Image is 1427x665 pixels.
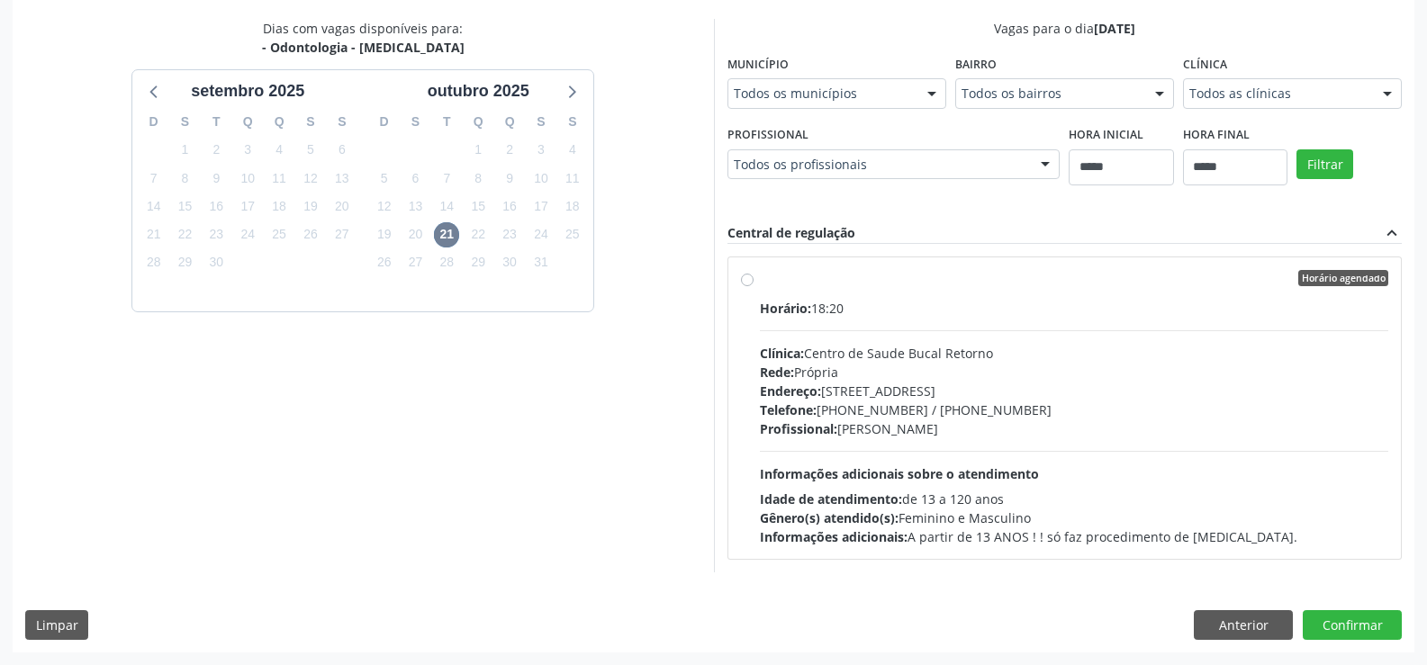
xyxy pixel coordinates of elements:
[434,193,459,219] span: terça-feira, 14 de outubro de 2025
[760,490,902,508] span: Idade de atendimento:
[528,166,554,191] span: sexta-feira, 10 de outubro de 2025
[465,250,491,275] span: quarta-feira, 29 de outubro de 2025
[760,400,1389,419] div: [PHONE_NUMBER] / [PHONE_NUMBER]
[528,193,554,219] span: sexta-feira, 17 de outubro de 2025
[173,222,198,247] span: segunda-feira, 22 de setembro de 2025
[434,166,459,191] span: terça-feira, 7 de outubro de 2025
[1094,20,1135,37] span: [DATE]
[434,222,459,247] span: terça-feira, 21 de outubro de 2025
[266,193,292,219] span: quinta-feira, 18 de setembro de 2025
[528,250,554,275] span: sexta-feira, 31 de outubro de 2025
[141,222,167,247] span: domingo, 21 de setembro de 2025
[760,344,1389,363] div: Centro de Saude Bucal Retorno
[262,19,465,57] div: Dias com vagas disponíveis para:
[760,508,1389,527] div: Feminino e Masculino
[173,250,198,275] span: segunda-feira, 29 de setembro de 2025
[560,138,585,163] span: sábado, 4 de outubro de 2025
[266,222,292,247] span: quinta-feira, 25 de setembro de 2025
[727,121,808,149] label: Profissional
[330,138,355,163] span: sábado, 6 de setembro de 2025
[528,138,554,163] span: sexta-feira, 3 de outubro de 2025
[403,166,429,191] span: segunda-feira, 6 de outubro de 2025
[262,38,465,57] div: - Odontologia - [MEDICAL_DATA]
[372,250,397,275] span: domingo, 26 de outubro de 2025
[760,364,794,381] span: Rede:
[235,222,260,247] span: quarta-feira, 24 de setembro de 2025
[141,250,167,275] span: domingo, 28 de setembro de 2025
[330,193,355,219] span: sábado, 20 de setembro de 2025
[734,85,909,103] span: Todos os municípios
[463,108,494,136] div: Q
[266,166,292,191] span: quinta-feira, 11 de setembro de 2025
[494,108,526,136] div: Q
[1189,85,1365,103] span: Todos as clínicas
[169,108,201,136] div: S
[266,138,292,163] span: quinta-feira, 4 de setembro de 2025
[420,79,537,103] div: outubro 2025
[760,299,1389,318] div: 18:20
[372,222,397,247] span: domingo, 19 de outubro de 2025
[734,156,1024,174] span: Todos os profissionais
[25,610,88,641] button: Limpar
[727,50,789,78] label: Município
[465,166,491,191] span: quarta-feira, 8 de outubro de 2025
[560,166,585,191] span: sábado, 11 de outubro de 2025
[295,108,327,136] div: S
[141,166,167,191] span: domingo, 7 de setembro de 2025
[1069,121,1143,149] label: Hora inicial
[1183,50,1227,78] label: Clínica
[330,222,355,247] span: sábado, 27 de setembro de 2025
[760,382,821,400] span: Endereço:
[962,85,1137,103] span: Todos os bairros
[465,222,491,247] span: quarta-feira, 22 de outubro de 2025
[556,108,588,136] div: S
[760,401,817,418] span: Telefone:
[760,363,1389,382] div: Própria
[727,19,1403,38] div: Vagas para o dia
[497,193,522,219] span: quinta-feira, 16 de outubro de 2025
[372,193,397,219] span: domingo, 12 de outubro de 2025
[235,138,260,163] span: quarta-feira, 3 de setembro de 2025
[298,222,323,247] span: sexta-feira, 26 de setembro de 2025
[497,250,522,275] span: quinta-feira, 30 de outubro de 2025
[203,138,229,163] span: terça-feira, 2 de setembro de 2025
[298,166,323,191] span: sexta-feira, 12 de setembro de 2025
[560,222,585,247] span: sábado, 25 de outubro de 2025
[232,108,264,136] div: Q
[497,166,522,191] span: quinta-feira, 9 de outubro de 2025
[760,345,804,362] span: Clínica:
[400,108,431,136] div: S
[1296,149,1353,180] button: Filtrar
[184,79,312,103] div: setembro 2025
[434,250,459,275] span: terça-feira, 28 de outubro de 2025
[201,108,232,136] div: T
[235,166,260,191] span: quarta-feira, 10 de setembro de 2025
[760,300,811,317] span: Horário:
[760,527,1389,546] div: A partir de 13 ANOS ! ! só faz procedimento de [MEDICAL_DATA].
[760,465,1039,482] span: Informações adicionais sobre o atendimento
[298,193,323,219] span: sexta-feira, 19 de setembro de 2025
[403,193,429,219] span: segunda-feira, 13 de outubro de 2025
[760,420,837,437] span: Profissional:
[760,528,908,545] span: Informações adicionais:
[368,108,400,136] div: D
[264,108,295,136] div: Q
[203,193,229,219] span: terça-feira, 16 de setembro de 2025
[1194,610,1293,641] button: Anterior
[403,222,429,247] span: segunda-feira, 20 de outubro de 2025
[1303,610,1402,641] button: Confirmar
[760,490,1389,508] div: de 13 a 120 anos
[138,108,169,136] div: D
[760,419,1389,438] div: [PERSON_NAME]
[560,193,585,219] span: sábado, 18 de outubro de 2025
[431,108,463,136] div: T
[403,250,429,275] span: segunda-feira, 27 de outubro de 2025
[203,250,229,275] span: terça-feira, 30 de setembro de 2025
[173,193,198,219] span: segunda-feira, 15 de setembro de 2025
[526,108,557,136] div: S
[497,138,522,163] span: quinta-feira, 2 de outubro de 2025
[1298,270,1388,286] span: Horário agendado
[528,222,554,247] span: sexta-feira, 24 de outubro de 2025
[1382,223,1402,243] i: expand_less
[173,138,198,163] span: segunda-feira, 1 de setembro de 2025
